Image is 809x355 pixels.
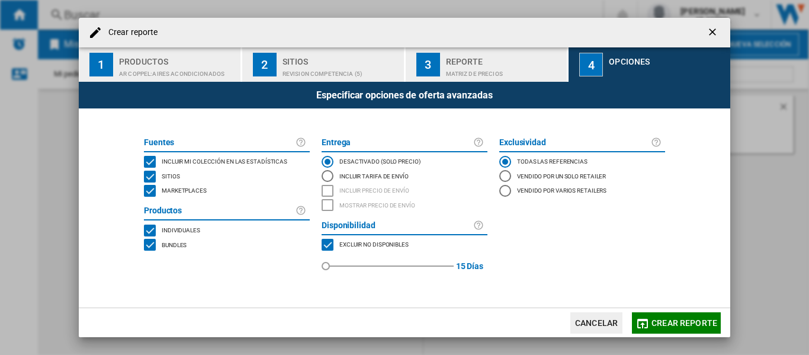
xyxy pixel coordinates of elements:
[499,169,665,183] md-radio-button: Vendido por un solo retailer
[322,169,487,183] md-radio-button: Incluir tarifa de envío
[322,198,487,213] md-checkbox: SHOW DELIVERY PRICE
[322,136,473,150] label: Entrega
[702,21,725,44] button: getI18NText('BUTTONS.CLOSE_DIALOG')
[609,52,725,65] div: Opciones
[144,136,296,150] label: Fuentes
[406,47,569,82] button: 3 Reporte Matriz de precios
[79,47,242,82] button: 1 Productos AR COPPEL:Aires acondicionados
[499,136,651,150] label: Exclusividad
[339,200,415,209] span: Mostrar precio de envío
[119,65,236,77] div: AR COPPEL:Aires acondicionados
[322,184,487,199] md-checkbox: INCLUDE DELIVERY PRICE
[322,238,487,252] md-checkbox: MARKETPLACES
[499,184,665,198] md-radio-button: Vendido por varios retailers
[162,156,287,165] span: Incluir mi colección en las estadísticas
[339,239,409,248] span: Excluir no disponibles
[579,53,603,76] div: 4
[119,52,236,65] div: Productos
[144,204,296,218] label: Productos
[144,184,310,199] md-checkbox: MARKETPLACES
[651,318,717,328] span: Crear reporte
[144,223,310,238] md-checkbox: SINGLE
[339,186,409,194] span: Incluir precio de envío
[707,26,721,40] ng-md-icon: getI18NText('BUTTONS.CLOSE_DIALOG')
[326,252,454,280] md-slider: red
[322,219,473,233] label: Disponibilidad
[499,155,665,169] md-radio-button: Todas las referencias
[416,53,440,76] div: 3
[322,155,487,169] md-radio-button: DESACTIVADO (solo precio)
[242,47,405,82] button: 2 Sitios REVISION COMPETENCIA (5)
[282,65,399,77] div: REVISION COMPETENCIA (5)
[79,82,730,108] div: Especificar opciones de oferta avanzadas
[144,238,310,252] md-checkbox: BUNDLES
[162,186,207,194] span: Marketplaces
[253,53,277,76] div: 2
[102,27,158,39] h4: Crear reporte
[144,169,310,184] md-checkbox: SITES
[446,52,563,65] div: Reporte
[632,312,721,334] button: Crear reporte
[162,240,187,248] span: Bundles
[162,171,179,180] span: Sitios
[456,252,483,280] label: 15 Días
[569,47,730,82] button: 4 Opciones
[144,155,310,169] md-checkbox: INCLUDE MY SITE
[446,65,563,77] div: Matriz de precios
[282,52,399,65] div: Sitios
[89,53,113,76] div: 1
[570,312,622,334] button: Cancelar
[162,225,200,234] span: Individuales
